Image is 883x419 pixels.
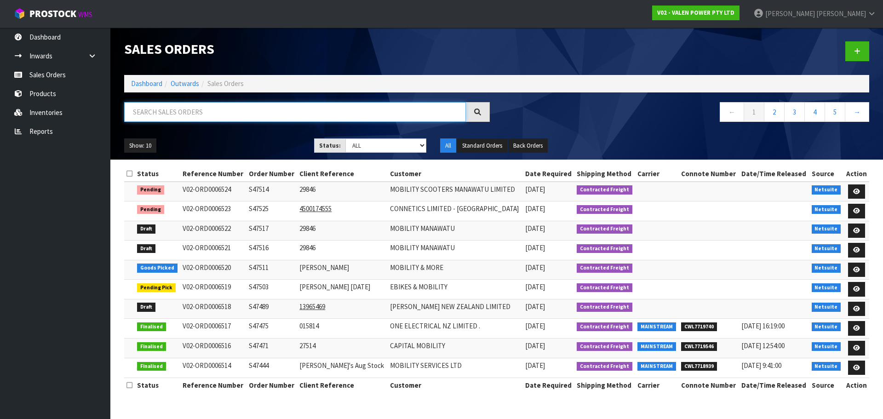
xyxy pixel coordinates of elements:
[137,244,155,253] span: Draft
[137,205,164,214] span: Pending
[297,280,388,299] td: [PERSON_NAME] [DATE]
[741,341,785,350] span: [DATE] 12:54:00
[525,361,545,370] span: [DATE]
[525,282,545,291] span: [DATE]
[637,342,676,351] span: MAINSTREAM
[180,260,247,280] td: V02-ORD0006520
[812,205,841,214] span: Netsuite
[504,102,869,125] nav: Page navigation
[764,102,785,122] a: 2
[171,79,199,88] a: Outwards
[720,102,744,122] a: ←
[388,358,523,378] td: MOBILITY SERVICES LTD
[247,378,297,392] th: Order Number
[739,378,809,392] th: Date/Time Released
[440,138,456,153] button: All
[525,204,545,213] span: [DATE]
[388,260,523,280] td: MOBILITY & MORE
[247,201,297,221] td: S47525
[812,342,841,351] span: Netsuite
[812,322,841,332] span: Netsuite
[388,378,523,392] th: Customer
[137,303,155,312] span: Draft
[812,224,841,234] span: Netsuite
[319,142,341,149] strong: Status:
[299,302,325,311] tcxspan: Call 13965469 via 3CX
[180,299,247,319] td: V02-ORD0006518
[297,166,388,181] th: Client Reference
[14,8,25,19] img: cube-alt.png
[765,9,815,18] span: [PERSON_NAME]
[180,241,247,260] td: V02-ORD0006521
[812,362,841,371] span: Netsuite
[247,260,297,280] td: S47511
[388,339,523,358] td: CAPITAL MOBILITY
[577,205,632,214] span: Contracted Freight
[124,102,466,122] input: Search sales orders
[180,319,247,339] td: V02-ORD0006517
[508,138,548,153] button: Back Orders
[525,341,545,350] span: [DATE]
[812,185,841,195] span: Netsuite
[523,166,574,181] th: Date Required
[299,204,332,213] tcxspan: Call 4500174555 via 3CX
[825,102,845,122] a: 5
[180,339,247,358] td: V02-ORD0006516
[137,224,155,234] span: Draft
[78,10,92,19] small: WMS
[804,102,825,122] a: 4
[137,342,166,351] span: Finalised
[681,322,717,332] span: CWL7719740
[137,283,176,293] span: Pending Pick
[180,280,247,299] td: V02-ORD0006519
[525,185,545,194] span: [DATE]
[180,378,247,392] th: Reference Number
[577,322,632,332] span: Contracted Freight
[388,182,523,201] td: MOBILITY SCOOTERS MANAWATU LIMITED
[681,362,717,371] span: CWL7718939
[388,241,523,260] td: MOBILITY MANAWATU
[388,166,523,181] th: Customer
[247,358,297,378] td: S47444
[247,166,297,181] th: Order Number
[523,378,574,392] th: Date Required
[135,378,180,392] th: Status
[637,322,676,332] span: MAINSTREAM
[812,264,841,273] span: Netsuite
[247,182,297,201] td: S47514
[812,244,841,253] span: Netsuite
[180,358,247,378] td: V02-ORD0006514
[525,321,545,330] span: [DATE]
[297,358,388,378] td: [PERSON_NAME]'s Aug Stock
[388,280,523,299] td: EBIKES & MOBILITY
[845,102,869,122] a: →
[297,241,388,260] td: 29846
[247,319,297,339] td: S47475
[525,243,545,252] span: [DATE]
[741,321,785,330] span: [DATE] 16:19:00
[247,299,297,319] td: S47489
[784,102,805,122] a: 3
[577,283,632,293] span: Contracted Freight
[137,322,166,332] span: Finalised
[297,221,388,241] td: 29846
[207,79,244,88] span: Sales Orders
[577,303,632,312] span: Contracted Freight
[816,9,866,18] span: [PERSON_NAME]
[180,201,247,221] td: V02-ORD0006523
[525,224,545,233] span: [DATE]
[577,224,632,234] span: Contracted Freight
[137,362,166,371] span: Finalised
[577,264,632,273] span: Contracted Freight
[577,342,632,351] span: Contracted Freight
[812,303,841,312] span: Netsuite
[247,280,297,299] td: S47503
[635,166,679,181] th: Carrier
[131,79,162,88] a: Dashboard
[843,166,869,181] th: Action
[577,185,632,195] span: Contracted Freight
[741,361,781,370] span: [DATE] 9:41:00
[525,302,545,311] span: [DATE]
[577,362,632,371] span: Contracted Freight
[574,378,635,392] th: Shipping Method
